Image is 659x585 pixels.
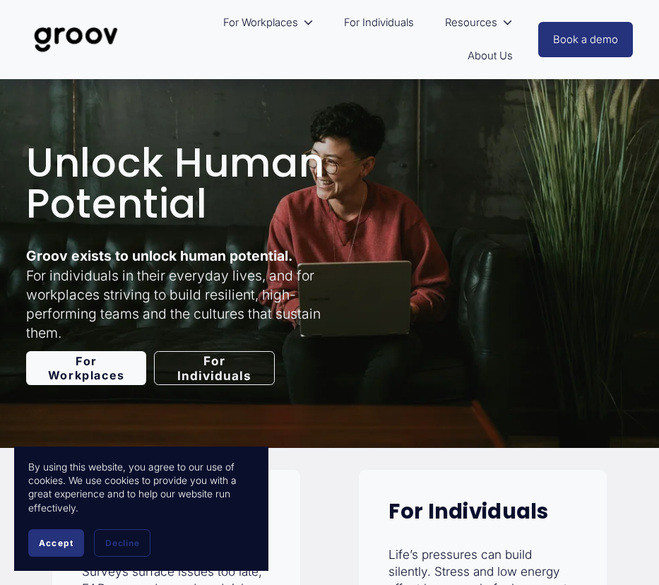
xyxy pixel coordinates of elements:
a: Book a demo [538,22,633,57]
p: For individuals in their everyday lives, and for workplaces striving to build resilient, high-per... [26,247,326,343]
span: Decline [105,538,139,548]
button: Decline [94,529,150,557]
a: folder dropdown [438,6,520,40]
span: Resources [445,13,497,32]
a: For Workplaces [26,351,146,385]
span: For Workplaces [223,13,298,32]
h1: Unlock Human Potential [26,143,326,225]
p: By using this website, you agree to our use of cookies. We use cookies to provide you with a grea... [28,461,254,515]
a: For Individuals [154,351,274,385]
a: folder dropdown [216,6,321,40]
img: Groov | Unlock Human Potential at Work and in Life [26,16,126,63]
a: For Individuals [337,6,421,40]
strong: Groov exists to unlock human potential. [26,247,292,264]
a: About Us [461,40,520,73]
strong: For Individuals [388,497,548,526]
span: Accept [39,538,73,548]
section: Cookie banner [14,447,268,571]
button: Accept [28,529,84,557]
